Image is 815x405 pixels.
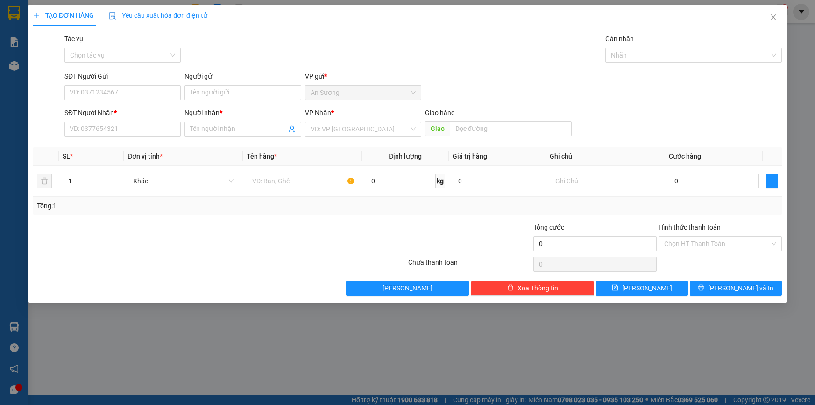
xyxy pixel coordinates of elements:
span: An Sương [311,86,416,100]
span: Giao [425,121,450,136]
span: [PERSON_NAME] và In [709,283,774,293]
span: plus [767,177,778,185]
span: Giao hàng [425,109,455,116]
span: TẠO ĐƠN HÀNG [33,12,94,19]
span: delete [507,284,514,292]
span: printer [698,284,705,292]
label: Hình thức thanh toán [659,224,721,231]
span: close [770,14,777,21]
div: Người gửi [184,71,301,81]
div: Chưa thanh toán [408,257,533,274]
button: Close [760,5,787,31]
span: save [612,284,618,292]
button: deleteXóa Thông tin [471,281,594,296]
span: user-add [288,125,296,133]
span: kg [436,174,445,188]
span: Khác [133,174,234,188]
span: VP Nhận [305,109,331,116]
span: SL [63,152,70,160]
label: Gán nhãn [605,35,634,43]
span: Giá trị hàng [453,152,487,160]
span: Tên hàng [247,152,277,160]
span: Yêu cầu xuất hóa đơn điện tử [109,12,207,19]
button: [PERSON_NAME] [346,281,469,296]
span: plus [33,12,40,19]
span: Đơn vị tính [128,152,163,160]
input: 0 [453,174,543,188]
div: SĐT Người Gửi [64,71,181,81]
img: icon [109,12,116,20]
input: VD: Bàn, Ghế [247,174,358,188]
span: [PERSON_NAME] [383,283,432,293]
label: Tác vụ [64,35,83,43]
span: [PERSON_NAME] [622,283,672,293]
span: Cước hàng [669,152,701,160]
div: Người nhận [184,108,301,118]
button: save[PERSON_NAME] [596,281,688,296]
div: Tổng: 1 [37,201,315,211]
button: printer[PERSON_NAME] và In [690,281,782,296]
div: VP gửi [305,71,421,81]
div: SĐT Người Nhận [64,108,181,118]
input: Ghi Chú [550,174,661,188]
span: Tổng cước [533,224,564,231]
button: delete [37,174,52,188]
button: plus [766,174,778,188]
input: Dọc đường [450,121,572,136]
span: Xóa Thông tin [517,283,558,293]
th: Ghi chú [546,147,665,166]
span: Định lượng [389,152,422,160]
